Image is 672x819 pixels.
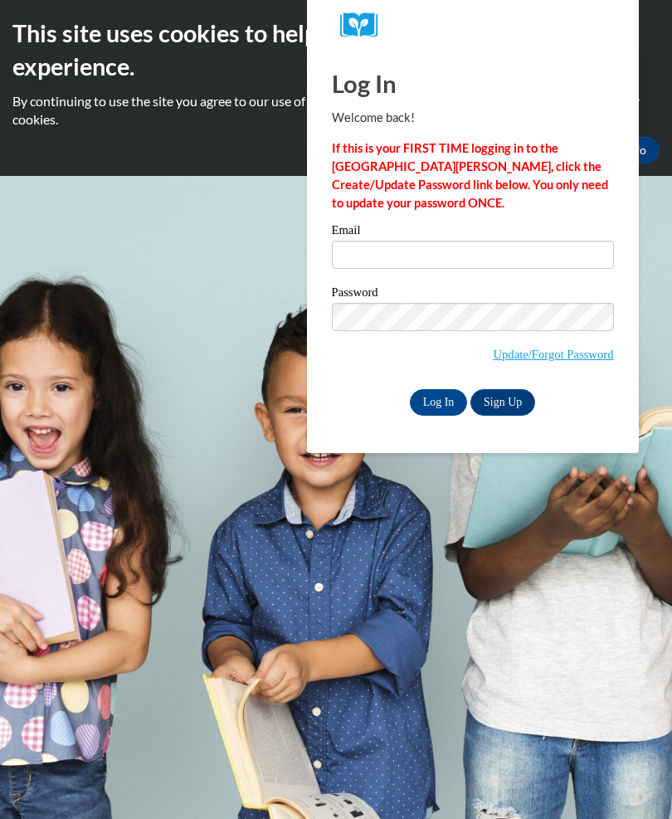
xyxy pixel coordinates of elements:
[340,12,606,38] a: COX Campus
[12,92,660,129] p: By continuing to use the site you agree to our use of cookies. Use the ‘More info’ button to read...
[340,12,390,38] img: Logo brand
[493,348,613,361] a: Update/Forgot Password
[332,66,614,100] h1: Log In
[332,286,614,303] label: Password
[332,109,614,127] p: Welcome back!
[332,224,614,241] label: Email
[410,389,468,416] input: Log In
[332,141,608,210] strong: If this is your FIRST TIME logging in to the [GEOGRAPHIC_DATA][PERSON_NAME], click the Create/Upd...
[470,389,535,416] a: Sign Up
[606,753,659,806] iframe: Button to launch messaging window
[12,17,660,84] h2: This site uses cookies to help improve your learning experience.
